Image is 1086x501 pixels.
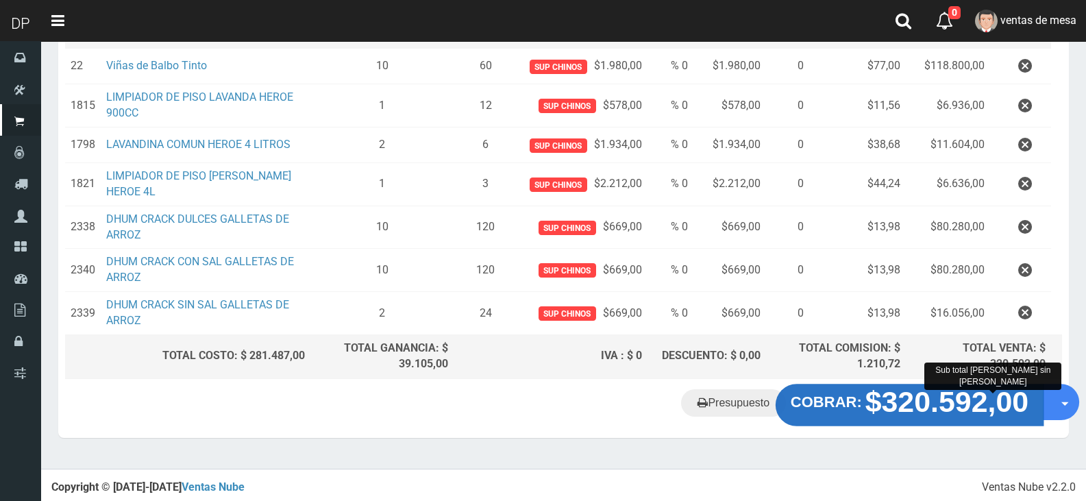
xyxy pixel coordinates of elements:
td: $669,00 [517,206,647,249]
a: Ventas Nube [182,480,245,493]
td: $578,00 [693,84,766,127]
td: $13,98 [809,292,906,335]
td: 2 [310,127,454,163]
td: $2.212,00 [517,163,647,206]
td: $1.980,00 [693,48,766,84]
td: $44,24 [809,163,906,206]
td: 10 [310,249,454,292]
td: $38,68 [809,127,906,163]
span: Sup chinos [539,306,595,321]
td: 3 [454,163,517,206]
a: Presupuesto [681,389,786,417]
span: Sup chinos [530,178,587,192]
td: 10 [310,48,454,84]
strong: Copyright © [DATE]-[DATE] [51,480,245,493]
td: $669,00 [693,249,766,292]
td: $578,00 [517,84,647,127]
td: 2340 [65,249,101,292]
button: COBRAR: $320.592,00 [776,384,1044,426]
td: $13,98 [809,249,906,292]
span: Sup chinos [539,99,595,113]
td: 0 [766,48,810,84]
a: Viñas de Balbo Tinto [106,59,207,72]
td: 2 [310,292,454,335]
span: Sup chinos [539,263,595,278]
td: 1815 [65,84,101,127]
a: LIMPIADOR DE PISO LAVANDA HEROE 900CC [106,90,293,119]
td: % 0 [647,84,693,127]
span: Sup chinos [530,60,587,74]
img: User Image [975,10,998,32]
div: DESCUENTO: $ 0,00 [653,348,761,364]
td: $11,56 [809,84,906,127]
td: 0 [766,84,810,127]
td: $16.056,00 [906,292,989,335]
td: 2339 [65,292,101,335]
td: 0 [766,163,810,206]
td: % 0 [647,206,693,249]
td: $2.212,00 [693,163,766,206]
div: TOTAL COSTO: $ 281.487,00 [71,348,305,364]
td: $80.280,00 [906,249,989,292]
td: $1.934,00 [693,127,766,163]
td: 1 [310,84,454,127]
td: % 0 [647,48,693,84]
td: $80.280,00 [906,206,989,249]
td: $77,00 [809,48,906,84]
td: $669,00 [693,206,766,249]
a: DHUM CRACK SIN SAL GALLETAS DE ARROZ [106,298,289,327]
a: LIMPIADOR DE PISO [PERSON_NAME] HEROE 4L [106,169,291,198]
td: 120 [454,249,517,292]
span: Sup chinos [539,221,595,235]
div: TOTAL COMISION: $ 1.210,72 [772,341,901,372]
td: 0 [766,206,810,249]
div: IVA : $ 0 [459,348,641,364]
td: % 0 [647,163,693,206]
span: ventas de mesa [1000,14,1076,27]
td: $118.800,00 [906,48,989,84]
td: $6.936,00 [906,84,989,127]
td: 22 [65,48,101,84]
td: 120 [454,206,517,249]
td: % 0 [647,127,693,163]
td: 12 [454,84,517,127]
td: $1.980,00 [517,48,647,84]
td: $13,98 [809,206,906,249]
td: 0 [766,292,810,335]
a: LAVANDINA COMUN HEROE 4 LITROS [106,138,291,151]
td: % 0 [647,249,693,292]
div: TOTAL VENTA: $ 320.592,00 [911,341,1046,372]
td: 1821 [65,163,101,206]
div: TOTAL GANANCIA: $ 39.105,00 [316,341,448,372]
td: $1.934,00 [517,127,647,163]
td: 6 [454,127,517,163]
strong: $320.592,00 [865,385,1029,417]
div: Sub total [PERSON_NAME] sin [PERSON_NAME] [924,363,1061,390]
td: 1798 [65,127,101,163]
td: $669,00 [517,249,647,292]
td: $11.604,00 [906,127,989,163]
td: 1 [310,163,454,206]
span: Sup chinos [530,138,587,153]
a: DHUM CRACK CON SAL GALLETAS DE ARROZ [106,255,294,284]
td: 10 [310,206,454,249]
span: 0 [948,6,961,19]
strong: COBRAR: [791,393,862,410]
td: $669,00 [693,292,766,335]
td: 0 [766,127,810,163]
td: $6.636,00 [906,163,989,206]
td: $669,00 [517,292,647,335]
td: 0 [766,249,810,292]
td: % 0 [647,292,693,335]
a: DHUM CRACK DULCES GALLETAS DE ARROZ [106,212,289,241]
td: 2338 [65,206,101,249]
td: 60 [454,48,517,84]
div: Ventas Nube v2.2.0 [982,480,1076,496]
td: 24 [454,292,517,335]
